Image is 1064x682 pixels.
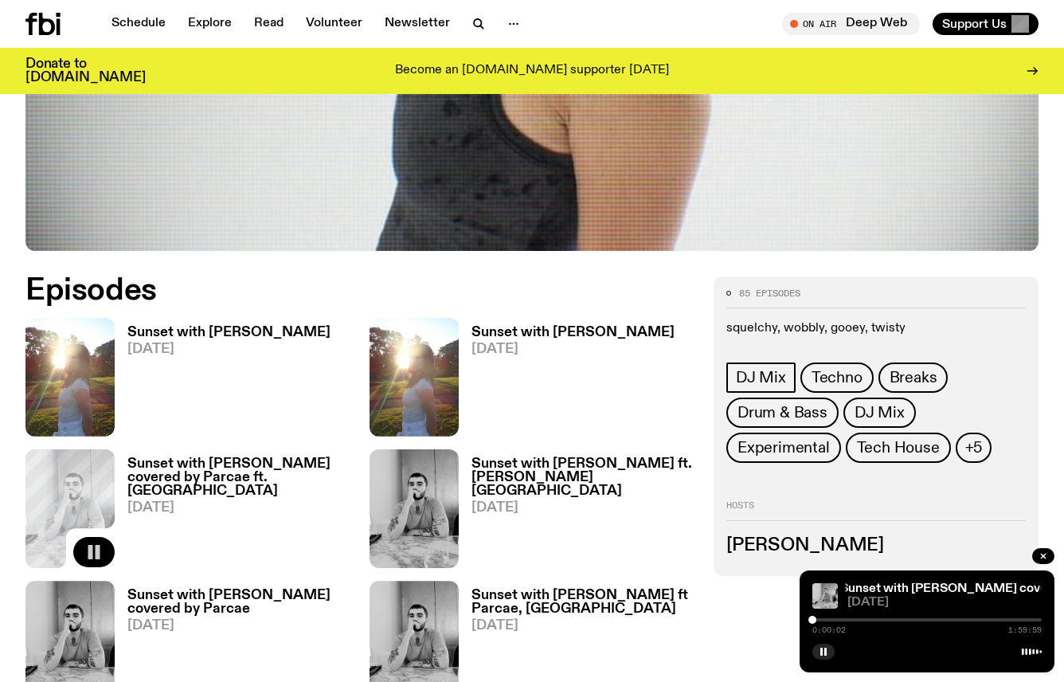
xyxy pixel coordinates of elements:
[739,289,800,298] span: 85 episodes
[244,13,293,35] a: Read
[115,457,350,568] a: Sunset with [PERSON_NAME] covered by Parcae ft. [GEOGRAPHIC_DATA][DATE]
[25,57,146,84] h3: Donate to [DOMAIN_NAME]
[459,457,694,568] a: Sunset with [PERSON_NAME] ft. [PERSON_NAME][GEOGRAPHIC_DATA][DATE]
[375,13,460,35] a: Newsletter
[1008,626,1042,634] span: 1:59:59
[127,343,331,356] span: [DATE]
[857,439,940,457] span: Tech House
[127,326,331,339] h3: Sunset with [PERSON_NAME]
[942,17,1007,31] span: Support Us
[965,439,983,457] span: +5
[878,363,949,393] a: Breaks
[737,404,827,421] span: Drum & Bass
[933,13,1039,35] button: Support Us
[843,398,916,428] a: DJ Mix
[127,501,350,515] span: [DATE]
[296,13,372,35] a: Volunteer
[102,13,175,35] a: Schedule
[726,321,1026,336] p: squelchy, wobbly, gooey, twisty
[726,398,839,428] a: Drum & Bass
[178,13,241,35] a: Explore
[782,13,920,35] button: On AirDeep Web
[737,439,830,457] span: Experimental
[846,433,951,463] a: Tech House
[855,404,905,421] span: DJ Mix
[726,433,841,463] a: Experimental
[471,343,675,356] span: [DATE]
[726,501,1026,520] h2: Hosts
[471,326,675,339] h3: Sunset with [PERSON_NAME]
[459,326,675,437] a: Sunset with [PERSON_NAME][DATE]
[736,369,786,386] span: DJ Mix
[890,369,937,386] span: Breaks
[726,537,1026,555] h3: [PERSON_NAME]
[115,326,331,437] a: Sunset with [PERSON_NAME][DATE]
[471,501,694,515] span: [DATE]
[812,369,863,386] span: Techno
[800,363,874,393] a: Techno
[127,589,350,616] h3: Sunset with [PERSON_NAME] covered by Parcae
[812,626,846,634] span: 0:00:02
[471,589,694,616] h3: Sunset with [PERSON_NAME] ft Parcae, [GEOGRAPHIC_DATA]
[471,457,694,498] h3: Sunset with [PERSON_NAME] ft. [PERSON_NAME][GEOGRAPHIC_DATA]
[25,276,694,305] h2: Episodes
[471,619,694,633] span: [DATE]
[395,64,669,78] p: Become an [DOMAIN_NAME] supporter [DATE]
[127,619,350,633] span: [DATE]
[956,433,992,463] button: +5
[847,597,1042,609] span: [DATE]
[127,457,350,498] h3: Sunset with [PERSON_NAME] covered by Parcae ft. [GEOGRAPHIC_DATA]
[726,363,796,393] a: DJ Mix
